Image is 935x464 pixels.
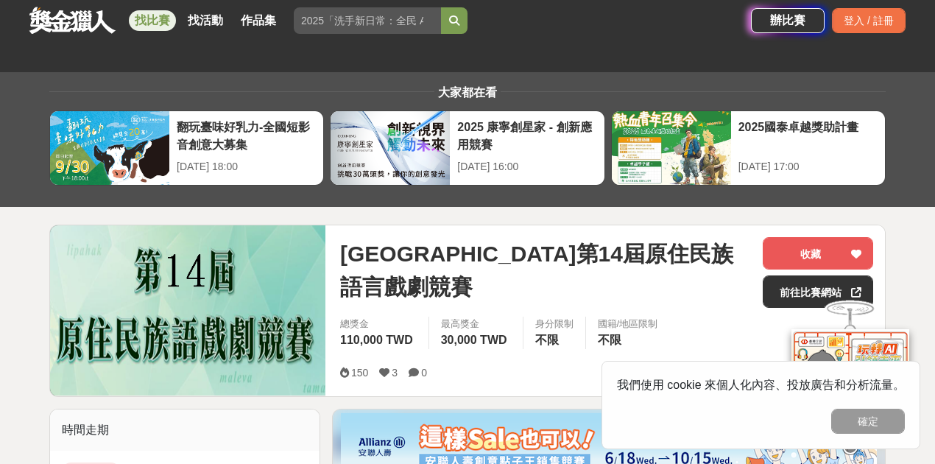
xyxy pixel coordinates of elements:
div: 登入 / 註冊 [832,8,906,33]
div: 時間走期 [50,409,320,451]
div: [DATE] 18:00 [177,159,316,175]
span: 150 [351,367,368,379]
button: 收藏 [763,237,873,270]
button: 確定 [831,409,905,434]
img: d2146d9a-e6f6-4337-9592-8cefde37ba6b.png [791,329,909,427]
span: 大家都在看 [434,86,501,99]
div: 2025 康寧創星家 - 創新應用競賽 [457,119,596,152]
a: 辦比賽 [751,8,825,33]
a: 2025國泰卓越獎助計畫[DATE] 17:00 [611,110,886,186]
span: 110,000 TWD [340,334,413,346]
div: 翻玩臺味好乳力-全國短影音創意大募集 [177,119,316,152]
span: 30,000 TWD [441,334,507,346]
span: 0 [421,367,427,379]
a: 翻玩臺味好乳力-全國短影音創意大募集[DATE] 18:00 [49,110,324,186]
a: 作品集 [235,10,282,31]
div: 身分限制 [535,317,574,331]
input: 2025「洗手新日常：全民 ALL IN」洗手歌全台徵選 [294,7,441,34]
span: 不限 [535,334,559,346]
div: 國籍/地區限制 [598,317,658,331]
span: 不限 [598,334,621,346]
span: 我們使用 cookie 來個人化內容、投放廣告和分析流量。 [617,379,905,391]
div: [DATE] 16:00 [457,159,596,175]
div: [DATE] 17:00 [738,159,878,175]
span: 3 [392,367,398,379]
span: 總獎金 [340,317,417,331]
img: Cover Image [50,225,325,396]
a: 找比賽 [129,10,176,31]
a: 找活動 [182,10,229,31]
span: 最高獎金 [441,317,511,331]
a: 2025 康寧創星家 - 創新應用競賽[DATE] 16:00 [330,110,604,186]
span: [GEOGRAPHIC_DATA]第14屆原住民族語言戲劇競賽 [340,237,751,303]
div: 2025國泰卓越獎助計畫 [738,119,878,152]
a: 前往比賽網站 [763,275,873,308]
